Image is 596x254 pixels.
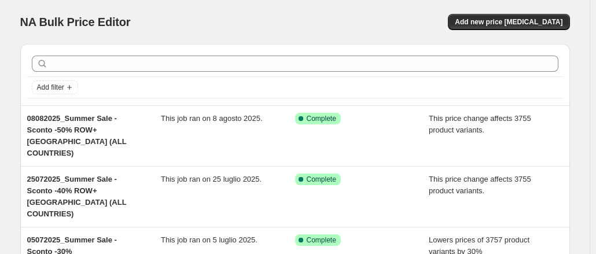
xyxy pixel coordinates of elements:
span: This job ran on 5 luglio 2025. [161,235,257,244]
span: NA Bulk Price Editor [20,16,131,28]
span: Add new price [MEDICAL_DATA] [455,17,562,27]
span: This price change affects 3755 product variants. [429,175,531,195]
span: Complete [307,175,336,184]
span: This job ran on 8 agosto 2025. [161,114,263,123]
span: Add filter [37,83,64,92]
span: This job ran on 25 luglio 2025. [161,175,262,183]
button: Add new price [MEDICAL_DATA] [448,14,569,30]
span: 25072025_Summer Sale - Sconto -40% ROW+[GEOGRAPHIC_DATA] (ALL COUNTRIES) [27,175,127,218]
span: Complete [307,114,336,123]
span: Complete [307,235,336,245]
span: This price change affects 3755 product variants. [429,114,531,134]
button: Add filter [32,80,78,94]
span: 08082025_Summer Sale - Sconto -50% ROW+[GEOGRAPHIC_DATA] (ALL COUNTRIES) [27,114,127,157]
